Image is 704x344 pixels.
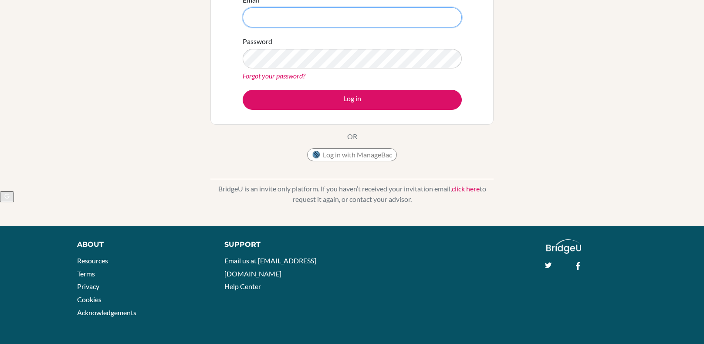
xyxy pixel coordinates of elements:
[224,239,342,250] div: Support
[77,239,205,250] div: About
[224,282,261,290] a: Help Center
[77,269,95,278] a: Terms
[210,184,494,204] p: BridgeU is an invite only platform. If you haven’t received your invitation email, to request it ...
[224,256,316,278] a: Email us at [EMAIL_ADDRESS][DOMAIN_NAME]
[77,295,102,303] a: Cookies
[452,184,480,193] a: click here
[546,239,582,254] img: logo_white@2x-f4f0deed5e89b7ecb1c2cc34c3e3d731f90f0f143d5ea2071677605dd97b5244.png
[77,282,99,290] a: Privacy
[77,256,108,265] a: Resources
[77,308,136,317] a: Acknowledgements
